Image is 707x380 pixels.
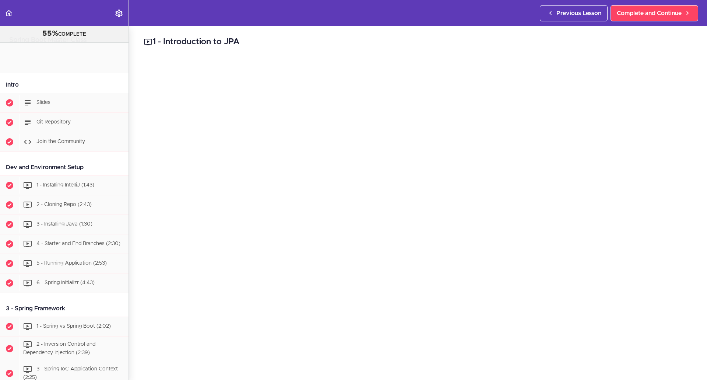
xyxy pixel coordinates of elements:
span: Git Repository [36,119,71,125]
svg: Settings Menu [115,9,123,18]
svg: Back to course curriculum [4,9,13,18]
span: 5 - Running Application (2:53) [36,261,107,266]
span: 1 - Spring vs Spring Boot (2:02) [36,324,111,329]
span: 4 - Starter and End Branches (2:30) [36,241,120,246]
span: 55% [42,30,58,37]
span: 6 - Spring Initializr (4:43) [36,280,95,285]
span: Complete and Continue [617,9,682,18]
span: 3 - Spring IoC Application Context (2:25) [23,366,118,380]
iframe: Video Player [144,59,692,368]
span: Previous Lesson [556,9,601,18]
span: 2 - Inversion Control and Dependency Injection (2:39) [23,342,95,355]
span: 1 - Installing IntelliJ (1:43) [36,182,94,188]
a: Complete and Continue [611,5,698,21]
h2: 1 - Introduction to JPA [144,36,692,48]
span: Slides [36,100,50,105]
a: Previous Lesson [540,5,608,21]
div: COMPLETE [9,29,119,39]
span: 2 - Cloning Repo (2:43) [36,202,92,207]
span: Join the Community [36,139,85,144]
span: 3 - Installing Java (1:30) [36,222,92,227]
